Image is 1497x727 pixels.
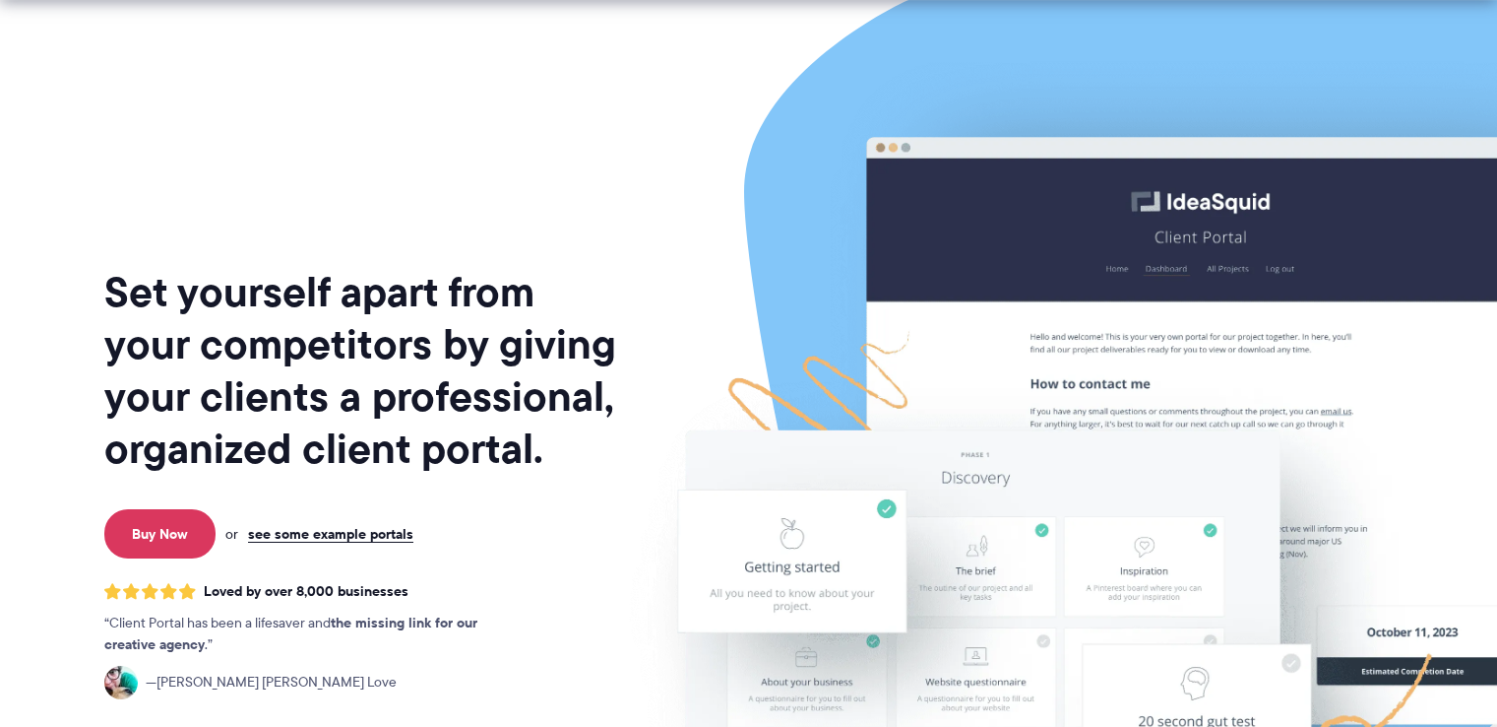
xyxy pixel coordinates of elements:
span: Loved by over 8,000 businesses [204,583,408,600]
span: or [225,525,238,543]
h1: Set yourself apart from your competitors by giving your clients a professional, organized client ... [104,266,620,475]
a: Buy Now [104,509,216,559]
span: [PERSON_NAME] [PERSON_NAME] Love [146,672,397,694]
p: Client Portal has been a lifesaver and . [104,613,518,656]
a: see some example portals [248,525,413,543]
strong: the missing link for our creative agency [104,612,477,655]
